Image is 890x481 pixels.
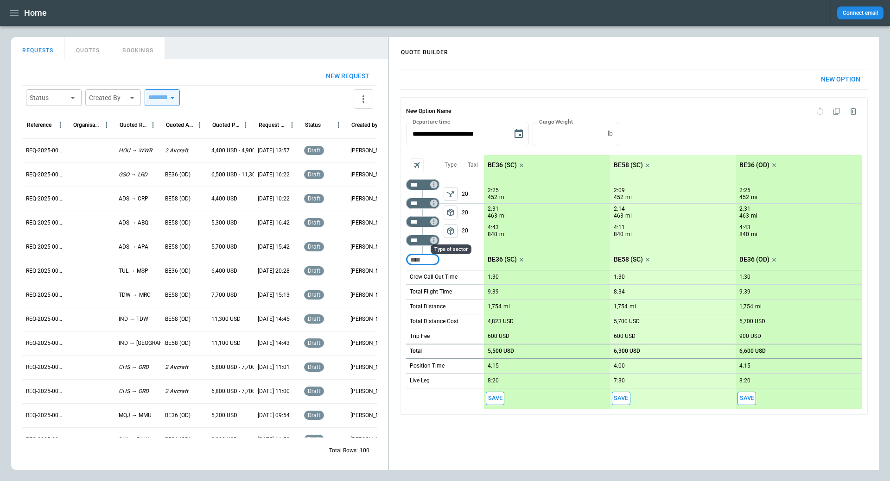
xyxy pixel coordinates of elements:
p: 600 USD [614,333,636,340]
span: Save this aircraft quote and copy details to clipboard [486,392,504,405]
div: Reference [27,122,51,128]
p: 2:09 [614,187,625,194]
p: BE58 (SC) [614,161,643,169]
button: Organisation column menu [101,119,113,131]
p: 20 [462,204,484,222]
p: mi [751,194,757,201]
p: Live Leg [410,377,430,385]
p: mi [625,231,632,238]
p: 2:31 [488,206,499,212]
p: [PERSON_NAME] [350,219,389,227]
p: GSO → LRD [119,171,147,179]
p: REQ-2025-000244 [26,339,65,347]
p: ADS → ABQ [119,219,148,227]
button: New Option [814,69,868,89]
div: Status [30,93,67,102]
p: 5,500 USD [488,348,514,355]
p: 463 [488,212,497,220]
p: REQ-2025-000252 [26,147,65,155]
p: 1,754 [739,303,753,310]
p: 5,300 USD [211,219,237,227]
p: 6,500 USD - 11,300 USD [211,171,271,179]
p: 1:30 [488,274,499,281]
p: ADS → CRP [119,195,148,203]
p: BE36 (SC) [488,256,517,263]
p: BE58 (OD) [165,315,191,323]
p: 4:00 [614,362,625,369]
p: 2:25 [739,187,750,194]
h4: QUOTE BUILDER [390,39,459,60]
div: Type of sector [431,244,471,254]
p: REQ-2025-000243 [26,363,65,371]
span: draft [306,364,322,370]
span: draft [306,195,322,202]
p: Total Distance [410,303,445,311]
button: Choose date, selected date is Aug 14, 2025 [509,125,528,143]
button: QUOTES [65,37,111,59]
button: Save [486,392,504,405]
span: Type of sector [444,224,458,238]
p: 4,823 USD [488,318,514,325]
p: mi [499,231,506,238]
div: Created by [351,122,378,128]
span: draft [306,340,322,346]
h1: Home [24,7,47,19]
div: scrollable content [484,155,862,409]
p: 7:30 [614,377,625,384]
p: [PERSON_NAME] [350,195,389,203]
p: 840 [614,231,623,238]
p: BE36 (OD) [739,161,769,169]
p: REQ-2025-000247 [26,267,65,275]
p: BE58 (OD) [165,219,191,227]
p: [PERSON_NAME] [350,412,389,419]
p: BE58 (OD) [165,243,191,251]
p: [PERSON_NAME] [350,291,389,299]
p: TDW → MRC [119,291,151,299]
p: REQ-2025-000246 [26,291,65,299]
p: REQ-2025-000241 [26,412,65,419]
p: mi [751,231,757,238]
button: Status column menu [332,119,344,131]
button: Save [612,392,630,405]
p: [DATE] 14:45 [258,315,290,323]
p: 6,800 USD - 7,700 USD [211,363,267,371]
button: left aligned [444,224,458,238]
p: 8:20 [488,377,499,384]
p: REQ-2025-000248 [26,243,65,251]
p: 6,600 USD [739,348,766,355]
div: Quoted Price [212,122,240,128]
p: 20 [462,222,484,240]
p: mi [751,212,757,220]
p: Type [445,161,457,169]
p: [PERSON_NAME] [350,147,389,155]
p: 6,800 USD - 7,700 USD [211,387,267,395]
p: BE36 (OD) [165,412,191,419]
p: 8:20 [739,377,750,384]
button: Quoted Price column menu [240,119,252,131]
p: 900 USD [739,333,761,340]
p: BE58 (OD) [165,195,191,203]
p: 463 [614,212,623,220]
p: 20 [462,185,484,203]
div: Too short [406,254,439,265]
span: draft [306,147,322,154]
p: 1:30 [614,274,625,281]
span: Save this aircraft quote and copy details to clipboard [612,392,630,405]
span: draft [306,219,322,226]
p: [DATE] 20:28 [258,267,290,275]
p: 8:34 [614,288,625,295]
span: Aircraft selection [410,158,424,172]
button: REQUESTS [11,37,65,59]
p: 5,700 USD [739,318,765,325]
p: Total Distance Cost [410,318,458,325]
p: [PERSON_NAME] [350,387,389,395]
p: 11,100 USD [211,339,241,347]
span: draft [306,292,322,298]
p: 4:43 [739,224,750,231]
p: lb [608,130,613,137]
p: 2 Aircraft [165,363,188,371]
p: 2 Aircraft [165,147,188,155]
span: Duplicate quote option [828,103,845,120]
p: REQ-2025-000242 [26,387,65,395]
p: Taxi [468,161,478,169]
